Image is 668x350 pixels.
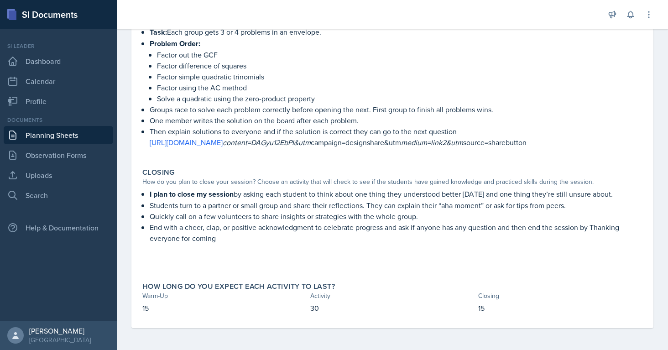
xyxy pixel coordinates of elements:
a: [URL][DOMAIN_NAME] [150,137,223,147]
p: Each group gets 3 or 4 problems in an envelope. [150,26,642,38]
label: How long do you expect each activity to last? [142,282,335,291]
strong: Task: [150,27,167,37]
a: Planning Sheets [4,126,113,144]
div: How do you plan to close your session? Choose an activity that will check to see if the students ... [142,177,642,187]
div: Documents [4,116,113,124]
strong: Problem Order: [150,38,200,49]
p: Factor out the GCF [157,49,642,60]
p: End with a cheer, clap, or positive acknowledgment to celebrate progress and ask if anyone has an... [150,222,642,244]
div: Warm-Up [142,291,307,301]
em: medium=link2&utm [401,137,463,147]
div: Si leader [4,42,113,50]
label: Closing [142,168,175,177]
p: Students turn to a partner or small group and share their reflections. They can explain their “ah... [150,200,642,211]
div: [PERSON_NAME] [29,326,91,335]
div: [GEOGRAPHIC_DATA] [29,335,91,345]
p: 15 [478,303,642,313]
div: Help & Documentation [4,219,113,237]
a: Search [4,186,113,204]
div: Closing [478,291,642,301]
div: Activity [310,291,475,301]
p: Factor simple quadratic trinomials [157,71,642,82]
p: Solve a quadratic using the zero-product property [157,93,642,104]
p: 30 [310,303,475,313]
a: Dashboard [4,52,113,70]
p: Factor using the AC method [157,82,642,93]
a: Profile [4,92,113,110]
strong: I plan to close my session [150,189,234,199]
p: Groups race to solve each problem correctly before opening the next. First group to finish all pr... [150,104,642,115]
a: Observation Forms [4,146,113,164]
p: by asking each student to think about one thing they understood better [DATE] and one thing they’... [150,188,642,200]
em: content=DAGyu12EbPI&utm [223,137,311,147]
p: campaign=designshare&utm source=sharebutton [150,137,642,148]
p: Quickly call on a few volunteers to share insights or strategies with the whole group. [150,211,642,222]
p: Then explain solutions to everyone and if the solution is correct they can go to the next question [150,126,642,137]
a: Uploads [4,166,113,184]
a: Calendar [4,72,113,90]
p: One member writes the solution on the board after each problem. [150,115,642,126]
p: Factor difference of squares [157,60,642,71]
p: 15 [142,303,307,313]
